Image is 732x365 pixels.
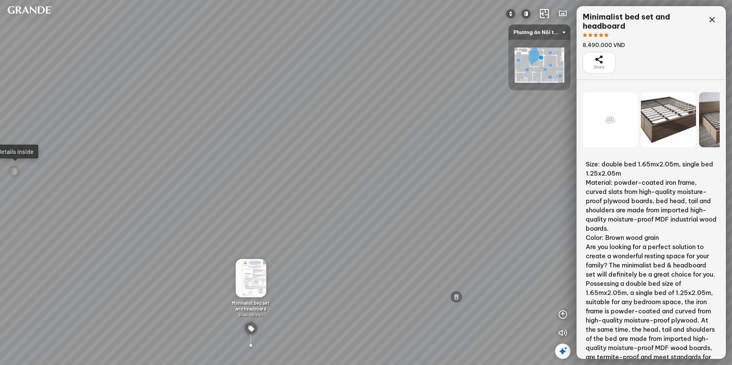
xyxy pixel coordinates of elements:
[599,33,603,37] span: star
[583,41,704,49] div: 8.490.000 VND
[594,64,605,70] span: Share
[586,242,717,279] p: Are you looking for a perfect solution to create a wonderful resting space for your family? The m...
[232,300,270,311] span: Minimalist bed set and headboard
[521,9,531,18] img: logo
[588,33,593,37] span: star
[515,48,564,83] img: FPT_PLAZA_2_C_N_7VUZJ6TMLUP4.png
[583,12,704,31] div: Minimalist bed set and headboard
[583,33,587,37] span: star
[593,33,598,37] span: star
[245,322,257,334] img: type_price_tag_AGYDMGFED66.svg
[604,33,609,37] span: star
[586,233,717,242] li: Color: Brown wood grain
[586,160,717,178] li: Size: double bed 1.65mx2.05m, single bed 1.25x2.05m
[586,178,717,233] li: Material: powder-coated iron frame, curved slats from high-quality moisture-proof plywood boards,...
[506,9,515,18] img: Furnishing
[239,313,263,317] span: 8.490.000 VND
[235,259,266,297] img: Template_thumna_32ZYZNUYCMW7.gif
[513,24,565,40] span: Phương án Nội thất
[6,6,52,14] img: logo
